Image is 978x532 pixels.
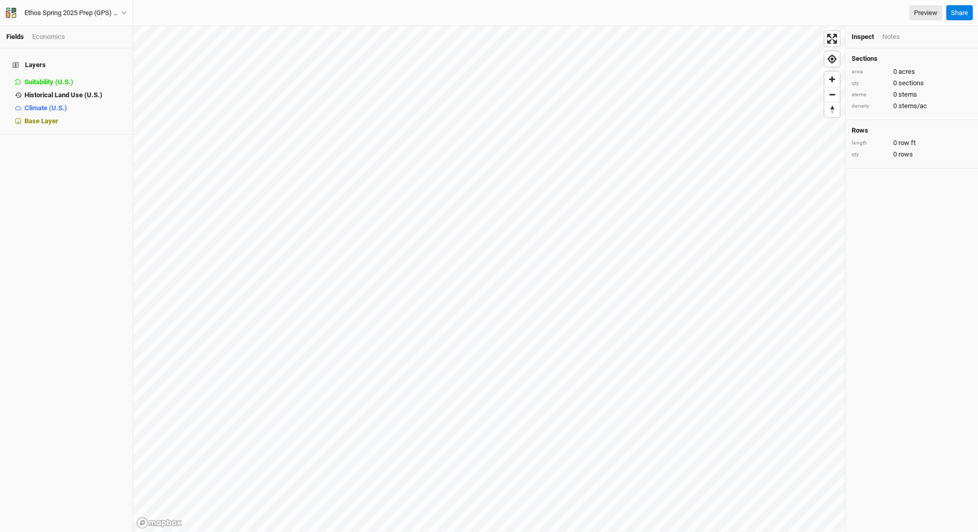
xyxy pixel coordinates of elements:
[32,32,65,42] div: Economics
[852,101,972,111] div: 0
[5,7,127,19] button: Ethos Spring 2025 Prep (GPS) as built
[898,67,915,76] span: acres
[24,8,121,18] div: Ethos Spring 2025 Prep (GPS) as built
[852,90,972,99] div: 0
[852,139,888,147] div: length
[852,67,972,76] div: 0
[852,91,888,99] div: stems
[825,31,840,46] button: Enter fullscreen
[898,79,924,88] span: sections
[24,117,126,125] div: Base Layer
[882,32,900,42] div: Notes
[898,150,913,159] span: rows
[825,102,840,117] button: Reset bearing to north
[136,517,182,529] a: Mapbox logo
[24,78,73,86] span: Suitability (U.S.)
[133,26,845,532] canvas: Map
[852,32,874,42] div: Inspect
[946,5,973,21] button: Share
[825,72,840,87] button: Zoom in
[852,151,888,159] div: qty
[825,51,840,67] button: Find my location
[898,138,916,148] span: row ft
[852,79,972,88] div: 0
[852,126,972,135] h4: Rows
[852,80,888,87] div: qty
[24,91,126,99] div: Historical Land Use (U.S.)
[852,150,972,159] div: 0
[825,87,840,102] button: Zoom out
[24,91,102,99] span: Historical Land Use (U.S.)
[909,5,942,21] a: Preview
[852,68,888,76] div: area
[24,78,126,86] div: Suitability (U.S.)
[898,90,917,99] span: stems
[6,55,126,75] h4: Layers
[852,102,888,110] div: density
[898,101,927,111] span: stems/ac
[24,117,58,125] span: Base Layer
[6,33,24,41] a: Fields
[24,104,126,112] div: Climate (U.S.)
[24,104,67,112] span: Climate (U.S.)
[852,138,972,148] div: 0
[852,55,972,63] h4: Sections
